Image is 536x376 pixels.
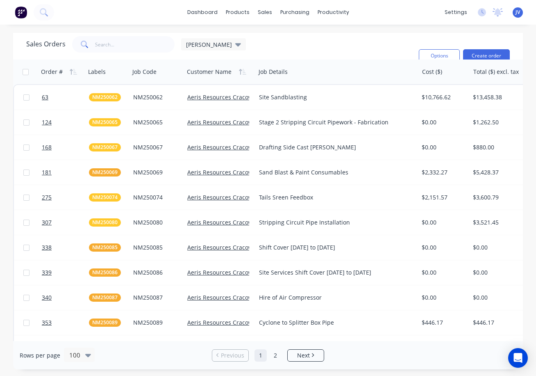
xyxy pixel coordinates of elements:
button: NM250087 [89,293,121,302]
div: NM250085 [133,243,179,252]
a: 339 [42,260,89,285]
button: Create order [463,49,510,62]
a: Aeris Resources Cracow Operations [187,218,285,226]
button: NM250080 [89,218,121,227]
span: NM250086 [92,268,118,277]
button: NM250085 [89,243,121,252]
a: 307 [42,210,89,235]
a: 63 [42,85,89,110]
a: Aeris Resources Cracow Operations [187,93,285,101]
a: Page 2 [269,349,282,362]
div: settings [441,6,471,18]
a: 375 [42,335,89,360]
a: Aeris Resources Cracow Operations [187,268,285,276]
input: Search... [95,36,175,53]
div: $2,332.27 [422,168,464,177]
a: Next page [288,351,324,360]
a: dashboard [183,6,222,18]
div: sales [254,6,276,18]
span: NM250085 [92,243,118,252]
div: NM250062 [133,93,179,101]
div: $0.00 [422,268,464,277]
div: NM250089 [133,319,179,327]
div: Hire of Air Compressor [259,293,407,302]
a: Aeris Resources Cracow Operations [187,193,285,201]
span: Next [297,351,310,360]
span: 275 [42,193,52,202]
div: Site Services Shift Cover [DATE] to [DATE] [259,268,407,277]
a: 275 [42,185,89,210]
div: Drafting Side Cast [PERSON_NAME] [259,143,407,151]
div: NM250067 [133,143,179,151]
span: 63 [42,93,48,101]
span: 168 [42,143,52,151]
span: Previous [221,351,244,360]
div: Total ($) excl. tax [473,68,519,76]
ul: Pagination [209,349,327,362]
div: productivity [313,6,353,18]
div: Tails Sreen Feedbox [259,193,407,202]
div: $2,151.57 [422,193,464,202]
div: NM250069 [133,168,179,177]
div: NM250074 [133,193,179,202]
button: NM250074 [89,193,121,202]
a: Page 1 is your current page [254,349,267,362]
div: $0.00 [422,293,464,302]
div: Stage 2 Stripping Circuit Pipework - Fabrication [259,118,407,126]
div: Shift Cover [DATE] to [DATE] [259,243,407,252]
div: $0.00 [422,243,464,252]
button: NM250062 [89,93,121,101]
div: Job Code [132,68,157,76]
div: Cost ($) [422,68,442,76]
div: NM250065 [133,118,179,126]
span: NM250074 [92,193,118,202]
div: $0.00 [422,218,464,227]
span: JV [516,9,520,16]
div: NM250087 [133,293,179,302]
button: Options [419,49,460,62]
div: Labels [88,68,106,76]
a: 353 [42,310,89,335]
a: Previous page [212,351,248,360]
div: Open Intercom Messenger [508,348,528,368]
a: 181 [42,160,89,185]
span: NM250067 [92,143,118,151]
a: 340 [42,285,89,310]
button: NM250069 [89,168,121,177]
span: NM250062 [92,93,118,101]
span: NM250080 [92,218,118,227]
span: Rows per page [20,351,60,360]
button: NM250086 [89,268,121,277]
a: 124 [42,110,89,135]
span: 307 [42,218,52,227]
div: NM250086 [133,268,179,277]
span: 181 [42,168,52,177]
div: $446.17 [422,319,464,327]
button: NM250065 [89,118,121,126]
a: 338 [42,235,89,260]
span: 124 [42,118,52,126]
div: Cyclone to Splitter Box Pipe [259,319,407,327]
button: NM250067 [89,143,121,151]
img: Factory [15,6,27,18]
span: 353 [42,319,52,327]
span: 340 [42,293,52,302]
a: Aeris Resources Cracow Operations [187,143,285,151]
div: $10,766.62 [422,93,464,101]
div: NM250080 [133,218,179,227]
span: 338 [42,243,52,252]
span: NM250087 [92,293,118,302]
div: purchasing [276,6,313,18]
div: $0.00 [422,143,464,151]
h1: Sales Orders [26,40,66,48]
a: Aeris Resources Cracow Operations [187,168,285,176]
div: Sand Blast & Paint Consumables [259,168,407,177]
div: $0.00 [422,118,464,126]
div: Site Sandblasting [259,93,407,101]
a: Aeris Resources Cracow Operations [187,243,285,251]
a: Aeris Resources Cracow Operations [187,293,285,301]
div: Customer Name [187,68,232,76]
button: NM250089 [89,319,121,327]
a: Aeris Resources Cracow Operations [187,319,285,326]
span: NM250065 [92,118,118,126]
